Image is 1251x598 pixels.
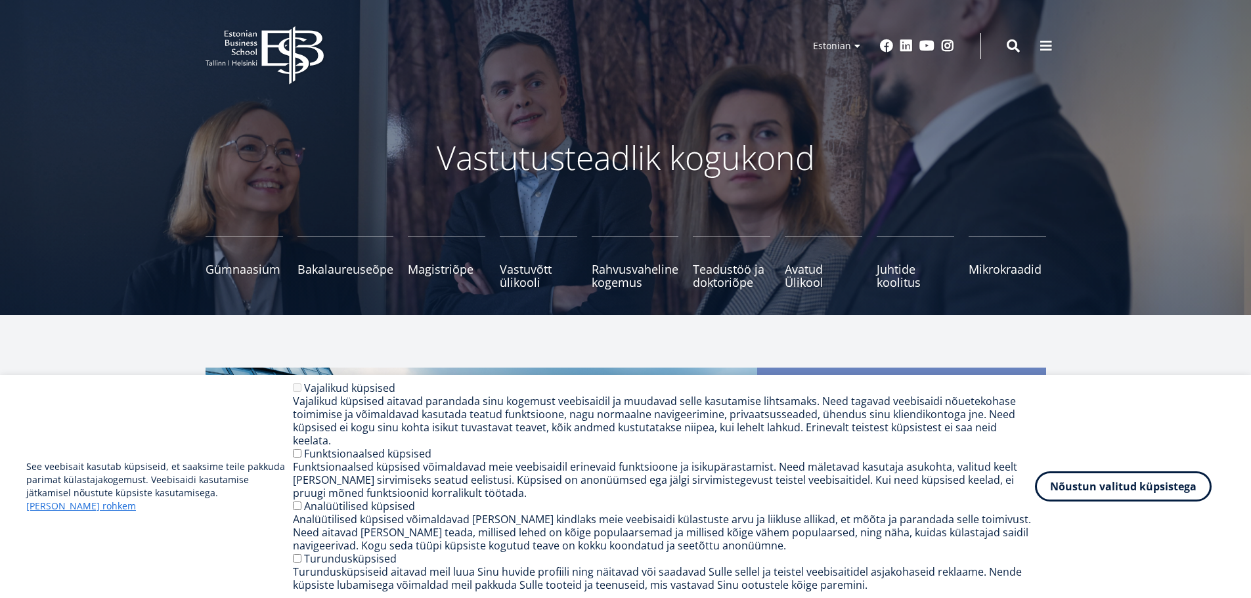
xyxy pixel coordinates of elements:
a: Vastuvõtt ülikooli [500,236,577,289]
div: Analüütilised küpsised võimaldavad [PERSON_NAME] kindlaks meie veebisaidi külastuste arvu ja liik... [293,513,1035,552]
a: Youtube [919,39,934,53]
a: Magistriõpe [408,236,485,289]
a: Bakalaureuseõpe [297,236,393,289]
span: Juhtide koolitus [877,263,954,289]
label: Funktsionaalsed küpsised [304,446,431,461]
span: Bakalaureuseõpe [297,263,393,276]
a: Mikrokraadid [969,236,1046,289]
span: Vastuvõtt ülikooli [500,263,577,289]
span: Avatud Ülikool [785,263,862,289]
a: Instagram [941,39,954,53]
span: Mikrokraadid [969,263,1046,276]
p: Vastutusteadlik kogukond [278,138,974,177]
a: Teadustöö ja doktoriõpe [693,236,770,289]
a: Rahvusvaheline kogemus [592,236,678,289]
a: [PERSON_NAME] rohkem [26,500,136,513]
button: Nõustun valitud küpsistega [1035,471,1212,502]
a: Avatud Ülikool [785,236,862,289]
span: Magistriõpe [408,263,485,276]
div: Vajalikud küpsised aitavad parandada sinu kogemust veebisaidil ja muudavad selle kasutamise lihts... [293,395,1035,447]
span: Rahvusvaheline kogemus [592,263,678,289]
span: Gümnaasium [206,263,283,276]
div: Turundusküpsiseid aitavad meil luua Sinu huvide profiili ning näitavad või saadavad Sulle sellel ... [293,565,1035,591]
p: See veebisait kasutab küpsiseid, et saaksime teile pakkuda parimat külastajakogemust. Veebisaidi ... [26,460,293,513]
a: Linkedin [900,39,913,53]
label: Analüütilised küpsised [304,499,415,513]
a: Facebook [880,39,893,53]
a: Juhtide koolitus [877,236,954,289]
div: Funktsionaalsed küpsised võimaldavad meie veebisaidil erinevaid funktsioone ja isikupärastamist. ... [293,460,1035,500]
label: Vajalikud küpsised [304,381,395,395]
label: Turundusküpsised [304,551,397,566]
a: Gümnaasium [206,236,283,289]
span: Teadustöö ja doktoriõpe [693,263,770,289]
